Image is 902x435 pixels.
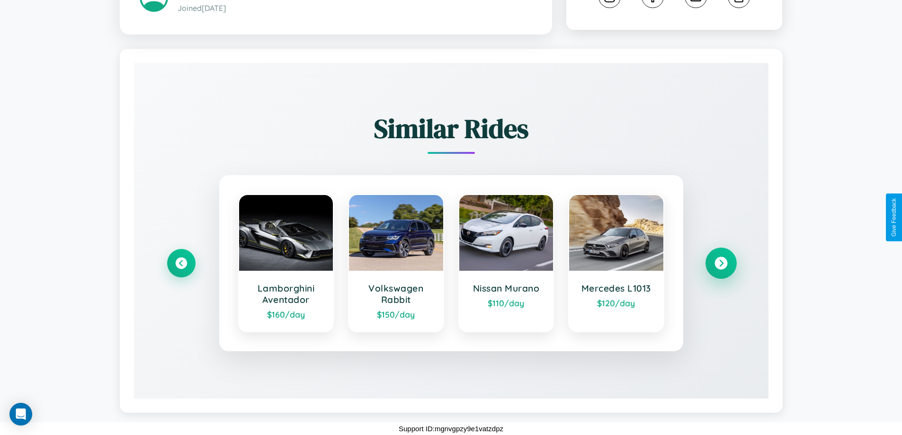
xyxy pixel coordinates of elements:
div: Open Intercom Messenger [9,403,32,426]
h2: Similar Rides [167,110,735,147]
div: $ 150 /day [358,309,434,320]
a: Nissan Murano$110/day [458,194,554,332]
a: Volkswagen Rabbit$150/day [348,194,444,332]
p: Joined [DATE] [178,1,532,15]
a: Mercedes L1013$120/day [568,194,664,332]
a: Lamborghini Aventador$160/day [238,194,334,332]
div: $ 110 /day [469,298,544,308]
h3: Lamborghini Aventador [249,283,324,305]
h3: Nissan Murano [469,283,544,294]
div: $ 160 /day [249,309,324,320]
h3: Volkswagen Rabbit [358,283,434,305]
div: Give Feedback [891,198,897,237]
h3: Mercedes L1013 [579,283,654,294]
div: $ 120 /day [579,298,654,308]
p: Support ID: mgnvgpzy9e1vatzdpz [399,422,503,435]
